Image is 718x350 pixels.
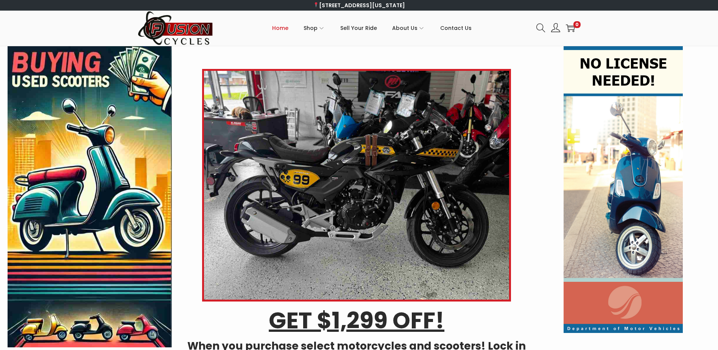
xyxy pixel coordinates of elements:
[440,19,472,37] span: Contact Us
[304,11,325,45] a: Shop
[440,11,472,45] a: Contact Us
[340,11,377,45] a: Sell Your Ride
[392,11,425,45] a: About Us
[213,11,531,45] nav: Primary navigation
[313,2,405,9] a: [STREET_ADDRESS][US_STATE]
[392,19,417,37] span: About Us
[272,19,288,37] span: Home
[138,11,213,46] img: Woostify retina logo
[566,23,575,33] a: 0
[269,305,444,336] u: GET $1,299 OFF!
[272,11,288,45] a: Home
[340,19,377,37] span: Sell Your Ride
[313,2,319,8] img: 📍
[304,19,318,37] span: Shop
